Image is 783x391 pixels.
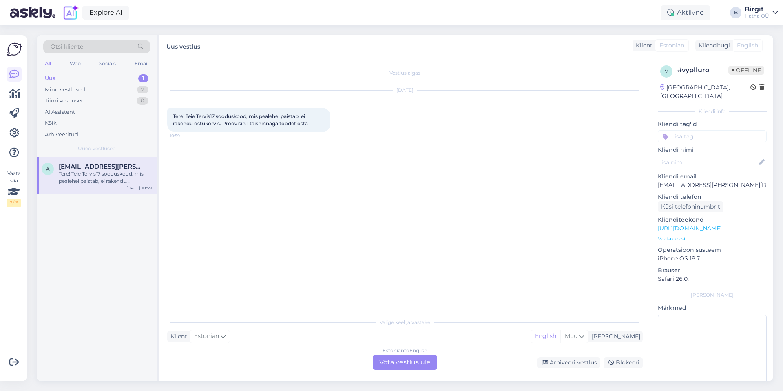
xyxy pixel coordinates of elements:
p: Märkmed [658,304,767,312]
div: English [531,330,560,342]
span: A [46,166,50,172]
div: 7 [137,86,148,94]
span: Estonian [659,41,684,50]
p: Kliendi tag'id [658,120,767,129]
span: Muu [565,332,577,340]
div: Estonian to English [383,347,427,354]
p: Operatsioonisüsteem [658,246,767,254]
div: All [43,58,53,69]
div: Socials [97,58,117,69]
div: Arhiveeri vestlus [537,357,600,368]
div: Küsi telefoninumbrit [658,201,723,212]
span: Estonian [194,332,219,341]
div: Birgit [745,6,769,13]
div: 1 [138,74,148,82]
p: Kliendi email [658,172,767,181]
img: Askly Logo [7,42,22,57]
div: Aktiivne [661,5,710,20]
div: Klient [167,332,187,341]
span: Offline [728,66,764,75]
div: Minu vestlused [45,86,85,94]
p: [EMAIL_ADDRESS][PERSON_NAME][DOMAIN_NAME] [658,181,767,189]
a: Explore AI [82,6,129,20]
span: English [737,41,758,50]
div: [DATE] [167,87,643,94]
a: BirgitHatha OÜ [745,6,778,19]
div: Tere! Teie Tervis17 sooduskood, mis pealehel paistab, ei rakendu ostukorvis. Proovisin 1 täishinn... [59,170,152,185]
p: Kliendi telefon [658,193,767,201]
div: Web [68,58,82,69]
span: 10:59 [170,133,200,139]
p: Klienditeekond [658,215,767,224]
p: Vaata edasi ... [658,235,767,242]
div: Arhiveeritud [45,131,78,139]
label: Uus vestlus [166,40,200,51]
div: Võta vestlus üle [373,355,437,370]
a: [URL][DOMAIN_NAME] [658,224,722,232]
p: iPhone OS 18.7 [658,254,767,263]
div: [GEOGRAPHIC_DATA], [GEOGRAPHIC_DATA] [660,83,750,100]
input: Lisa nimi [658,158,757,167]
div: Vaata siia [7,170,21,207]
p: Brauser [658,266,767,275]
div: Valige keel ja vastake [167,319,643,326]
div: Klient [633,41,652,50]
div: Kliendi info [658,108,767,115]
div: Blokeeri [604,357,643,368]
img: explore-ai [62,4,79,21]
div: 0 [137,97,148,105]
div: AI Assistent [45,108,75,116]
span: Otsi kliente [51,42,83,51]
div: B [730,7,741,18]
div: Vestlus algas [167,69,643,77]
span: v [665,68,668,74]
div: Email [133,58,150,69]
div: [PERSON_NAME] [658,291,767,299]
div: [DATE] 10:59 [126,185,152,191]
div: Uus [45,74,55,82]
p: Kliendi nimi [658,146,767,154]
div: Kõik [45,119,57,127]
div: # vyplluro [677,65,728,75]
span: Tere! Teie Tervis17 sooduskood, mis pealehel paistab, ei rakendu ostukorvis. Proovisin 1 täishinn... [173,113,308,127]
div: Hatha OÜ [745,13,769,19]
div: Tiimi vestlused [45,97,85,105]
div: 2 / 3 [7,199,21,207]
input: Lisa tag [658,130,767,142]
span: Alina.kester@gmail.com [59,163,144,170]
div: [PERSON_NAME] [588,332,640,341]
div: Klienditugi [695,41,730,50]
span: Uued vestlused [78,145,116,152]
p: Safari 26.0.1 [658,275,767,283]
